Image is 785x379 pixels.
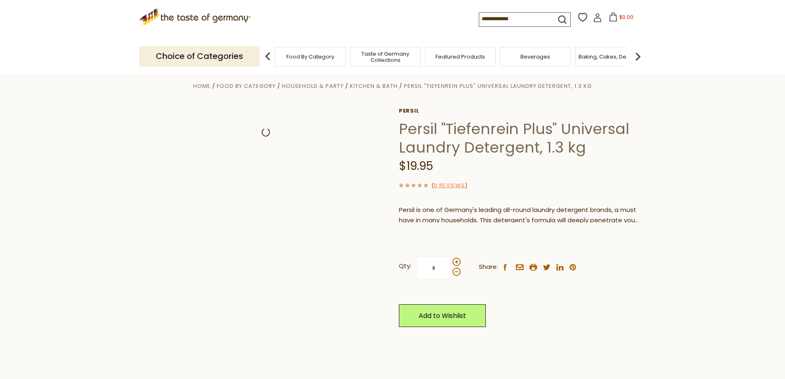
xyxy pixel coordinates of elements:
[352,51,418,63] a: Taste of Germany Collections
[399,158,433,174] span: $19.95
[282,82,344,90] a: Household & Party
[399,261,411,271] strong: Qty:
[399,205,640,226] p: Persil is one of Germany's leading all-round laundry detergent brands, a must have in many househ...
[217,82,276,90] a: Food By Category
[431,181,467,189] span: ( )
[604,12,639,25] button: $0.00
[434,181,465,190] a: 0 Reviews
[520,54,550,60] a: Beverages
[193,82,211,90] a: Home
[139,46,260,66] p: Choice of Categories
[404,82,592,90] a: Persil "Tiefenrein Plus" Universal Laundry Detergent, 1.3 kg
[579,54,642,60] a: Baking, Cakes, Desserts
[399,108,640,114] a: Persil
[417,257,451,279] input: Qty:
[286,54,334,60] a: Food By Category
[399,120,640,157] h1: Persil "Tiefenrein Plus" Universal Laundry Detergent, 1.3 kg
[630,48,646,65] img: next arrow
[350,82,398,90] a: Kitchen & Bath
[399,304,486,327] a: Add to Wishlist
[436,54,485,60] a: Featured Products
[260,48,276,65] img: previous arrow
[479,262,498,272] span: Share:
[619,14,633,21] span: $0.00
